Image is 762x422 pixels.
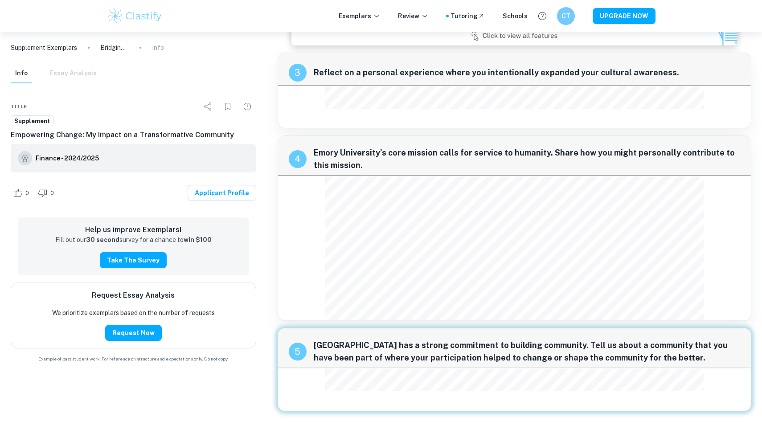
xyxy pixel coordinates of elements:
span: Supplement [11,117,53,126]
h6: Empowering Change: My Impact on a Transformative Community [11,130,256,140]
a: Supplement [11,115,53,127]
div: recipe [289,343,307,361]
a: Finance - 2024/2025 [36,151,99,165]
button: Request Now [105,325,162,341]
h6: Request Essay Analysis [92,290,175,301]
p: Review [398,11,428,21]
strong: 30 second [86,236,119,243]
span: 0 [45,189,59,198]
span: Title [11,102,27,111]
div: Like [11,186,34,200]
button: CT [557,7,575,25]
p: Info [152,43,164,53]
span: Example of past student work. For reference on structure and expectations only. Do not copy. [11,356,256,362]
p: Exemplars [339,11,380,21]
img: Clastify logo [107,7,163,25]
button: Info [11,64,32,83]
h6: Help us improve Exemplars! [25,225,242,235]
h6: CT [561,11,571,21]
div: recipe [289,150,307,168]
div: Dislike [36,186,59,200]
span: Emory University’s core mission calls for service to humanity. Share how you might personally con... [314,147,741,172]
div: Bookmark [219,98,237,115]
p: Fill out our survey for a chance to [55,235,212,245]
p: We prioritize exemplars based on the number of requests [52,308,215,318]
a: Tutoring [451,11,485,21]
button: Take the Survey [100,252,167,268]
span: 0 [20,189,34,198]
a: Applicant Profile [188,185,256,201]
button: Help and Feedback [535,8,550,24]
h6: Finance - 2024/2025 [36,153,99,163]
p: Bridging the Gap: Serving Humanity through Education and Empowerment [100,43,129,53]
div: recipe [289,64,307,82]
a: Schools [503,11,528,21]
div: Report issue [238,98,256,115]
strong: win $100 [184,236,212,243]
div: Share [199,98,217,115]
span: [GEOGRAPHIC_DATA] has a strong commitment to building community. Tell us about a community that y... [314,339,741,364]
button: UPGRADE NOW [593,8,655,24]
a: Supplement Exemplars [11,43,77,53]
span: Reflect on a personal experience where you intentionally expanded your cultural awareness. [314,66,741,79]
